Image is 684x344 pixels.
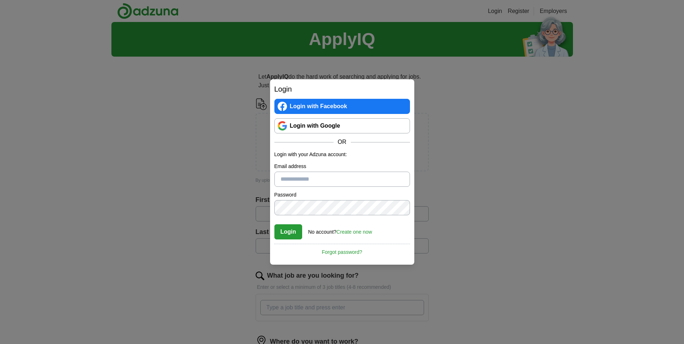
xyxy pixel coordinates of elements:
p: Login with your Adzuna account: [274,151,410,158]
button: Login [274,224,303,239]
label: Email address [274,163,410,170]
a: Create one now [336,229,372,235]
a: Login with Facebook [274,99,410,114]
span: OR [334,138,351,146]
h2: Login [274,84,410,94]
a: Login with Google [274,118,410,133]
label: Password [274,191,410,199]
div: No account? [308,224,372,236]
a: Forgot password? [274,244,410,256]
